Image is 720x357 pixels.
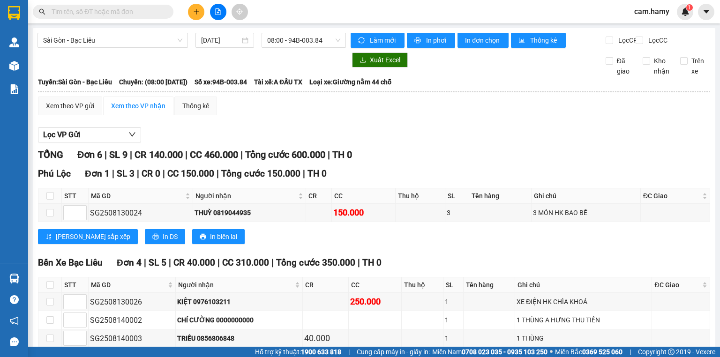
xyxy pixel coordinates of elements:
button: Lọc VP Gửi [38,127,141,142]
img: logo-vxr [8,6,20,20]
span: notification [10,316,19,325]
span: bar-chart [518,37,526,45]
div: Xem theo VP nhận [111,101,165,111]
td: SG2508140002 [89,311,176,329]
th: Thu hộ [396,188,445,204]
div: SG2508130024 [90,207,191,219]
strong: 0708 023 035 - 0935 103 250 [462,348,547,356]
span: | [630,347,631,357]
button: downloadXuất Excel [352,52,408,67]
span: search [39,8,45,15]
span: In biên lai [210,231,237,242]
button: printerIn DS [145,229,185,244]
span: Đơn 4 [117,257,142,268]
span: Người nhận [178,280,292,290]
button: plus [188,4,204,20]
th: SL [443,277,464,293]
th: Tên hàng [464,277,516,293]
button: sort-ascending[PERSON_NAME] sắp xếp [38,229,138,244]
span: printer [414,37,422,45]
span: Lọc CR [615,35,639,45]
span: | [240,149,243,160]
div: Xem theo VP gửi [46,101,94,111]
div: 1 [445,315,462,325]
th: CC [349,277,402,293]
span: Sài Gòn - Bạc Liêu [43,33,182,47]
span: SL 9 [109,149,127,160]
span: printer [200,233,206,241]
span: | [130,149,132,160]
div: 3 [447,208,467,218]
span: CC 150.000 [167,168,214,179]
span: Đã giao [613,56,636,76]
span: TH 0 [362,257,382,268]
div: THUỲ 0819044935 [195,208,304,218]
span: | [328,149,330,160]
th: STT [62,188,89,204]
span: CC 460.000 [190,149,238,160]
span: Thống kê [530,35,558,45]
div: SG2508140003 [90,333,174,344]
span: Người nhận [195,191,296,201]
span: Chuyến: (08:00 [DATE]) [119,77,187,87]
div: SG2508130026 [90,296,174,308]
span: | [169,257,171,268]
span: CR 0 [142,168,160,179]
span: | [358,257,360,268]
div: 3 MÓN HK BAO BỂ [533,208,639,218]
span: Lọc VP Gửi [43,129,80,141]
span: Tổng cước 150.000 [221,168,300,179]
th: SL [445,188,469,204]
img: warehouse-icon [9,61,19,71]
span: Miền Bắc [555,347,622,357]
span: SL 3 [117,168,135,179]
span: In phơi [426,35,448,45]
button: bar-chartThống kê [511,33,566,48]
span: | [217,168,219,179]
span: Tài xế: A ĐẤU TX [254,77,302,87]
span: [PERSON_NAME] sắp xếp [56,231,130,242]
span: | [348,347,350,357]
span: Tổng cước 350.000 [276,257,355,268]
button: file-add [210,4,226,20]
sup: 1 [686,4,693,11]
b: Tuyến: Sài Gòn - Bạc Liêu [38,78,112,86]
span: download [360,57,366,64]
th: Tên hàng [469,188,532,204]
img: icon-new-feature [681,7,690,16]
span: Trên xe [688,56,711,76]
th: CR [306,188,332,204]
span: Bến Xe Bạc Liêu [38,257,103,268]
img: warehouse-icon [9,37,19,47]
span: | [217,257,220,268]
span: caret-down [702,7,711,16]
span: plus [193,8,200,15]
span: Cung cấp máy in - giấy in: [357,347,430,357]
span: | [112,168,114,179]
span: Mã GD [91,191,183,201]
span: ĐC Giao [654,280,700,290]
input: Tìm tên, số ĐT hoặc mã đơn [52,7,162,17]
span: SL 5 [149,257,166,268]
div: XE ĐIỆN HK CHÌA KHOÁ [517,297,650,307]
td: SG2508130026 [89,293,176,311]
button: printerIn biên lai [192,229,245,244]
img: solution-icon [9,84,19,94]
th: Ghi chú [515,277,652,293]
span: Mã GD [91,280,166,290]
span: Số xe: 94B-003.84 [195,77,247,87]
span: | [105,149,107,160]
span: | [137,168,139,179]
span: TH 0 [332,149,352,160]
span: message [10,337,19,346]
button: In đơn chọn [457,33,509,48]
span: Hỗ trợ kỹ thuật: [255,347,341,357]
span: Loại xe: Giường nằm 44 chỗ [309,77,391,87]
span: down [128,131,136,138]
span: CR 40.000 [173,257,215,268]
span: Làm mới [370,35,397,45]
button: aim [232,4,248,20]
span: TỔNG [38,149,63,160]
span: aim [236,8,243,15]
button: syncLàm mới [351,33,405,48]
